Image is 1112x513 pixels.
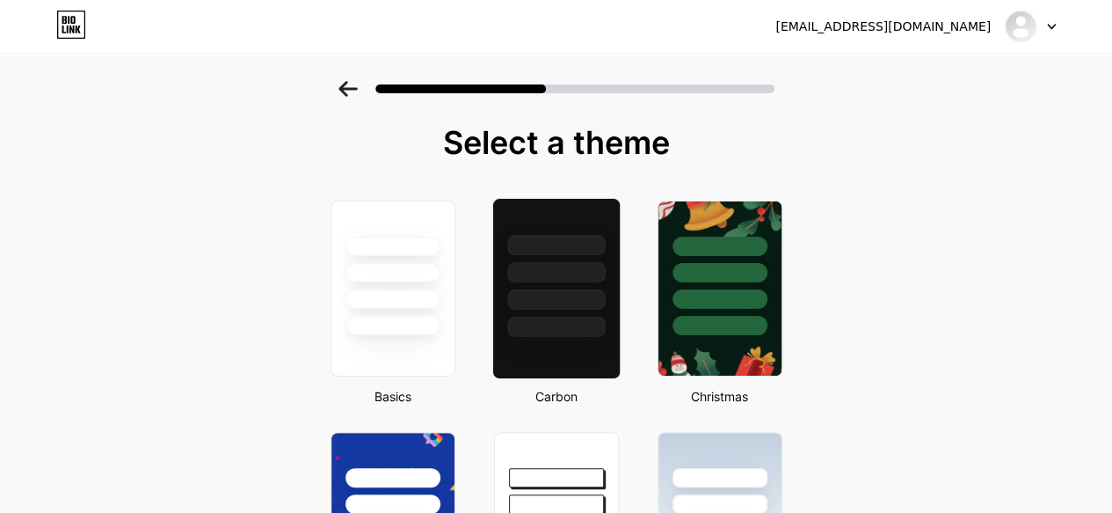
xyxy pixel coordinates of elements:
[775,18,991,36] div: [EMAIL_ADDRESS][DOMAIN_NAME]
[1004,10,1037,43] img: success_online
[652,387,788,406] div: Christmas
[325,387,461,406] div: Basics
[489,387,624,406] div: Carbon
[323,125,789,160] div: Select a theme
